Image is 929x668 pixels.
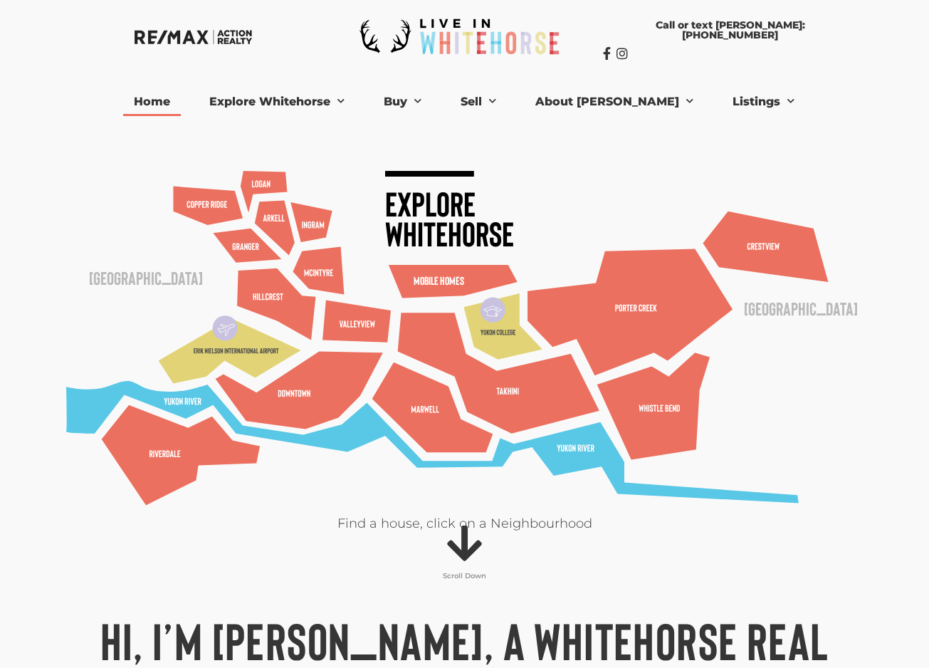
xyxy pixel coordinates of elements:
text: Whitehorse [385,212,514,254]
text: [GEOGRAPHIC_DATA] [89,266,203,288]
a: Explore Whitehorse [199,88,355,116]
a: Call or text [PERSON_NAME]: [PHONE_NUMBER] [603,13,858,47]
a: About [PERSON_NAME] [525,88,704,116]
span: Call or text [PERSON_NAME]: [PHONE_NUMBER] [617,20,844,40]
a: Buy [373,88,432,116]
text: Explore [385,182,476,224]
a: Home [123,88,181,116]
text: [GEOGRAPHIC_DATA] [744,297,858,319]
p: Find a house, click on a Neighbourhood [66,514,864,533]
nav: Menu [73,88,856,116]
a: Sell [450,88,507,116]
a: Listings [722,88,805,116]
text: Mobile Homes [414,273,464,287]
